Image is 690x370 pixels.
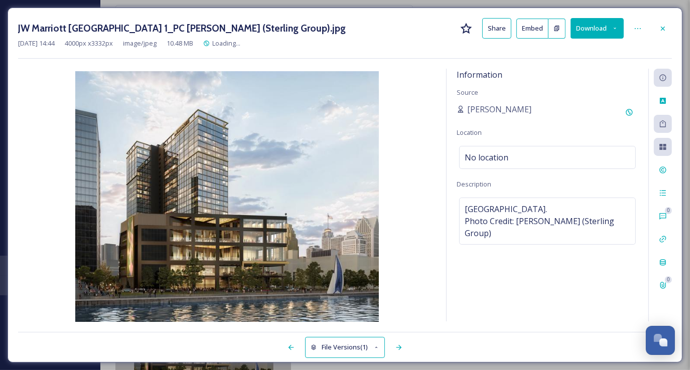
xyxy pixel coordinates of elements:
span: 4000 px x 3332 px [65,39,113,48]
span: [PERSON_NAME] [467,103,531,115]
span: Information [457,69,502,80]
span: 10.48 MB [167,39,193,48]
h3: JW Marriott [GEOGRAPHIC_DATA] 1_PC [PERSON_NAME] (Sterling Group).jpg [18,21,346,36]
span: Location [457,128,482,137]
button: Share [482,18,511,39]
span: [DATE] 14:44 [18,39,55,48]
button: Embed [516,19,548,39]
span: Description [457,179,491,189]
span: image/jpeg [123,39,157,48]
img: bb8b6aa5-b25b-4b1a-8dbf-e633b6a08e56.jpg [18,71,436,324]
button: Open Chat [646,326,675,355]
div: 0 [665,276,672,283]
div: 0 [665,207,672,214]
span: [GEOGRAPHIC_DATA]. Photo Credit: [PERSON_NAME] (Sterling Group) [465,203,630,239]
span: Source [457,88,478,97]
button: Download [571,18,624,39]
span: Loading... [212,39,240,48]
button: File Versions(1) [305,337,385,357]
span: No location [465,151,508,163]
